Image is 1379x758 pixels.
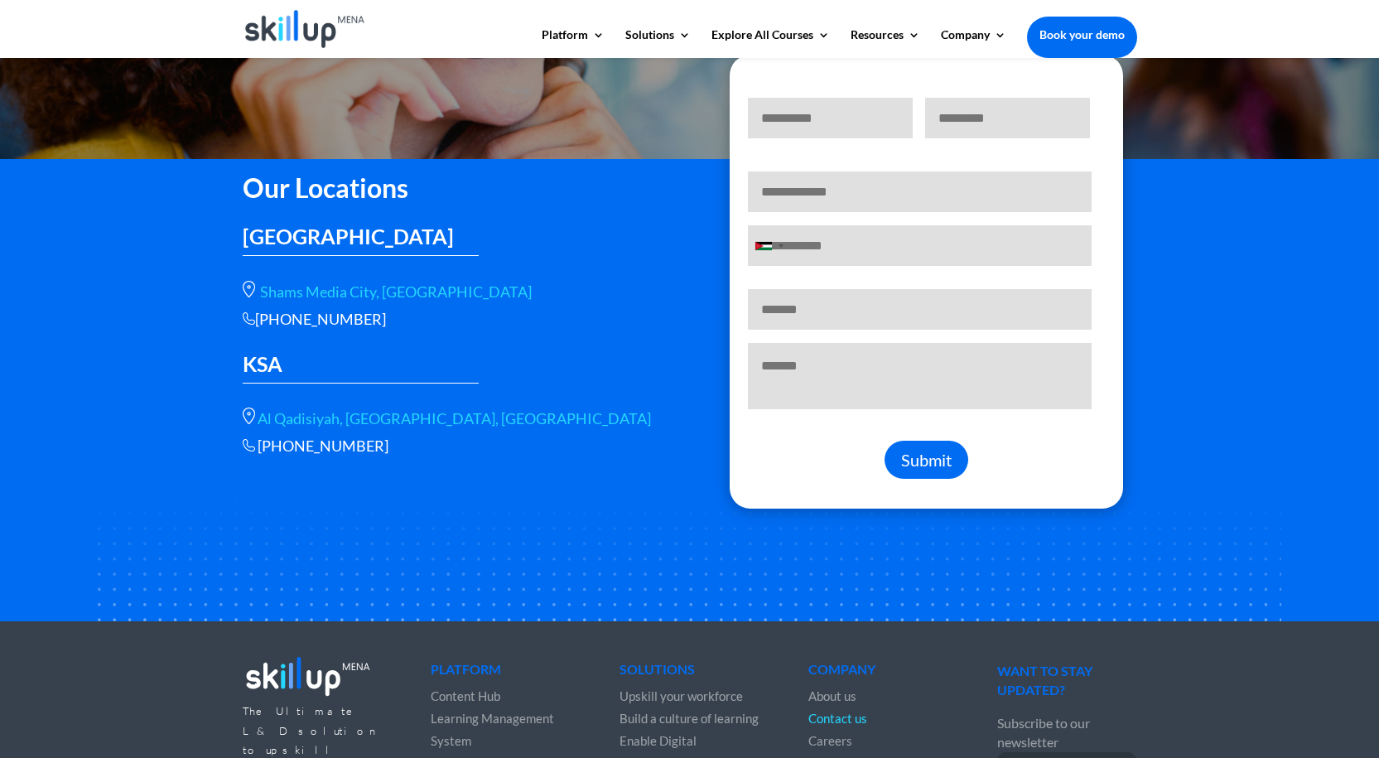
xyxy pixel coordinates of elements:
a: Book your demo [1027,17,1137,53]
iframe: Chat Widget [1103,579,1379,758]
p: Subscribe to our newsletter [997,713,1136,752]
button: Submit [885,441,968,479]
a: Careers [808,733,852,748]
h4: Company [808,663,947,684]
a: Contact us [808,711,867,726]
a: Explore All Courses [711,29,830,57]
span: WANT TO STAY UPDATED? [997,663,1092,698]
a: Call phone number +966 56 566 9461 [258,437,388,455]
h3: [GEOGRAPHIC_DATA] [243,226,480,255]
a: Upskill your workforce [620,688,743,703]
a: About us [808,688,856,703]
h4: Platform [431,663,570,684]
a: Al Qadisiyah, [GEOGRAPHIC_DATA], [GEOGRAPHIC_DATA] [258,409,651,427]
h4: Solutions [620,663,759,684]
a: Resources [851,29,920,57]
a: Platform [542,29,605,57]
div: Selected country [749,226,788,265]
a: Learning Management System [431,711,554,748]
span: KSA [243,351,282,376]
a: Shams Media City, [GEOGRAPHIC_DATA] [260,282,532,301]
a: Build a culture of learning [620,711,759,726]
div: [PHONE_NUMBER] [243,310,665,329]
span: Submit [901,450,952,470]
a: Content Hub [431,688,500,703]
a: Solutions [625,29,691,57]
img: footer_logo [243,651,374,700]
img: Skillup Mena [245,10,365,48]
a: Company [941,29,1006,57]
span: Our Locations [243,171,408,204]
